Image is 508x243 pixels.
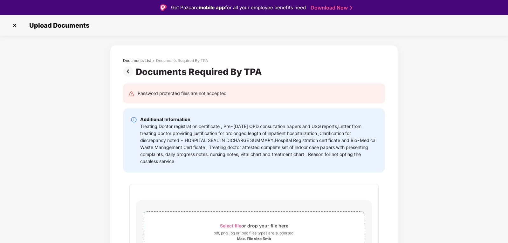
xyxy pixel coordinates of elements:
[128,91,134,97] img: svg+xml;base64,PHN2ZyB4bWxucz0iaHR0cDovL3d3dy53My5vcmcvMjAwMC9zdmciIHdpZHRoPSIyNCIgaGVpZ2h0PSIyNC...
[10,20,20,30] img: svg+xml;base64,PHN2ZyBpZD0iQ3Jvc3MtMzJ4MzIiIHhtbG5zPSJodHRwOi8vd3d3LnczLm9yZy8yMDAwL3N2ZyIgd2lkdG...
[156,58,208,63] div: Documents Required By TPA
[160,4,167,11] img: Logo
[23,22,93,29] span: Upload Documents
[131,117,137,123] img: svg+xml;base64,PHN2ZyBpZD0iSW5mby0yMHgyMCIgeG1sbnM9Imh0dHA6Ly93d3cudzMub3JnLzIwMDAvc3ZnIiB3aWR0aD...
[311,4,350,11] a: Download Now
[220,223,241,228] span: Select file
[171,4,306,11] div: Get Pazcare for all your employee benefits need
[138,90,227,97] div: Password protected files are not accepted
[220,221,288,230] div: or drop your file here
[199,4,225,10] strong: mobile app
[123,58,151,63] div: Documents List
[136,66,264,77] div: Documents Required By TPA
[140,117,190,122] b: Additional Information
[152,58,155,63] div: >
[237,236,271,241] div: Max. File size 5mb
[140,123,377,165] div: Treating Doctor registration certificate , Pre-[DATE] OPD consultation papers and USG reports,Let...
[350,4,352,11] img: Stroke
[214,230,294,236] div: pdf, png, jpg or jpeg files types are supported.
[123,66,136,77] img: svg+xml;base64,PHN2ZyBpZD0iUHJldi0zMngzMiIgeG1sbnM9Imh0dHA6Ly93d3cudzMub3JnLzIwMDAvc3ZnIiB3aWR0aD...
